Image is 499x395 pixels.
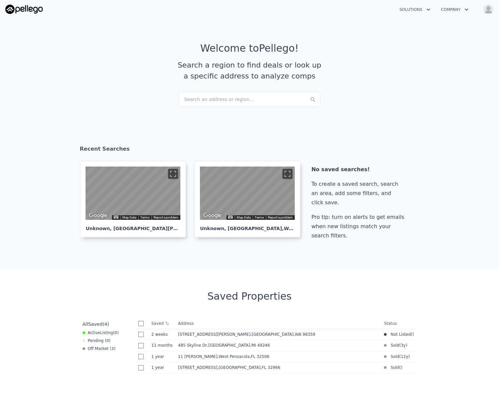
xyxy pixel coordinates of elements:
[80,140,419,161] div: Recent Searches
[387,343,401,348] span: Sold (
[387,354,401,359] span: Sold (
[5,5,43,14] img: Pellego
[282,226,310,231] span: , WA 98359
[250,332,318,337] span: , [GEOGRAPHIC_DATA]
[178,343,207,348] span: 485 Skyline Dr
[168,169,178,179] button: Toggle fullscreen view
[178,365,218,370] span: [STREET_ADDRESS]
[412,332,414,337] span: )
[381,318,416,329] th: Status
[200,42,299,54] div: Welcome to Pellego !
[200,167,295,220] div: Map
[87,211,109,220] img: Google
[311,213,407,240] div: Pro tip: turn on alerts to get emails when new listings match your search filters.
[178,332,251,337] span: [STREET_ADDRESS][PERSON_NAME]
[83,346,116,351] div: Off Market ( 3 )
[175,318,382,329] th: Address
[86,167,180,220] div: Map
[140,216,150,219] a: Terms (opens in new tab)
[80,161,191,237] a: Map Unknown, [GEOGRAPHIC_DATA][PERSON_NAME]
[387,365,401,370] span: Sold (
[114,216,118,219] button: Keyboard shortcuts
[202,211,223,220] a: Open this area in Google Maps (opens a new window)
[394,4,436,16] button: Solutions
[228,216,233,219] button: Keyboard shortcuts
[207,343,273,348] span: , [GEOGRAPHIC_DATA]
[152,343,173,348] time: 2024-10-30 04:35
[401,343,406,348] time: 2022-10-03 10:07
[237,215,251,220] button: Map Data
[86,220,180,232] div: Unknown , [GEOGRAPHIC_DATA][PERSON_NAME]
[154,216,178,219] a: Report a problem
[436,4,474,16] button: Company
[401,354,408,359] time: 2013-05-14 13:00
[218,354,272,359] span: , West Pensacola
[218,365,283,370] span: , [GEOGRAPHIC_DATA]
[250,343,270,348] span: , MI 49246
[255,216,264,219] a: Terms (opens in new tab)
[387,332,412,337] span: Not Listed (
[152,332,173,337] time: 2025-09-16 02:53
[311,179,407,207] div: To create a saved search, search an area, add some filters, and click save.
[100,330,113,335] span: Listing
[401,365,403,370] span: )
[178,354,218,359] span: 11 [PERSON_NAME]
[282,169,292,179] button: Toggle fullscreen view
[175,60,324,81] div: Search a region to find deals or look up a specific address to analyze comps
[406,343,407,348] span: )
[268,216,293,219] a: Report a problem
[293,332,315,337] span: , WA 98359
[250,354,269,359] span: , FL 32506
[80,290,419,302] div: Saved Properties
[311,165,407,174] div: No saved searches!
[200,220,295,232] div: Unknown , [GEOGRAPHIC_DATA]
[200,167,295,220] div: Street View
[86,167,180,220] div: Street View
[83,338,111,343] div: Pending ( 0 )
[149,318,175,329] th: Saved
[152,354,173,359] time: 2024-09-03 18:59
[261,365,280,370] span: , FL 32966
[83,321,109,327] div: All ( 4 )
[202,211,223,220] img: Google
[483,4,494,15] img: avatar
[194,161,306,237] a: Map Unknown, [GEOGRAPHIC_DATA],WA 98359
[179,92,321,107] div: Search an address or region...
[88,321,102,327] span: Saved
[87,211,109,220] a: Open this area in Google Maps (opens a new window)
[408,354,410,359] span: )
[152,365,173,370] time: 2024-07-12 19:42
[122,215,136,220] button: Map Data
[88,330,119,335] span: Active ( 0 )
